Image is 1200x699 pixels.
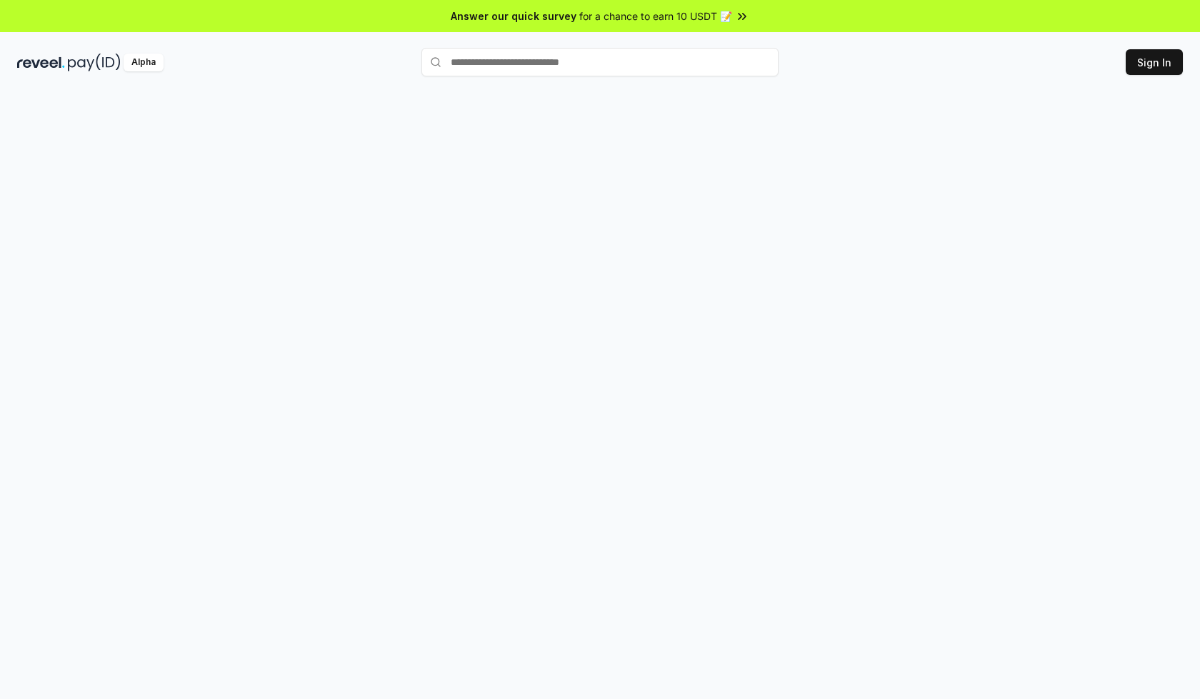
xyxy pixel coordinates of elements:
[17,54,65,71] img: reveel_dark
[579,9,732,24] span: for a chance to earn 10 USDT 📝
[451,9,576,24] span: Answer our quick survey
[124,54,164,71] div: Alpha
[1126,49,1183,75] button: Sign In
[68,54,121,71] img: pay_id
